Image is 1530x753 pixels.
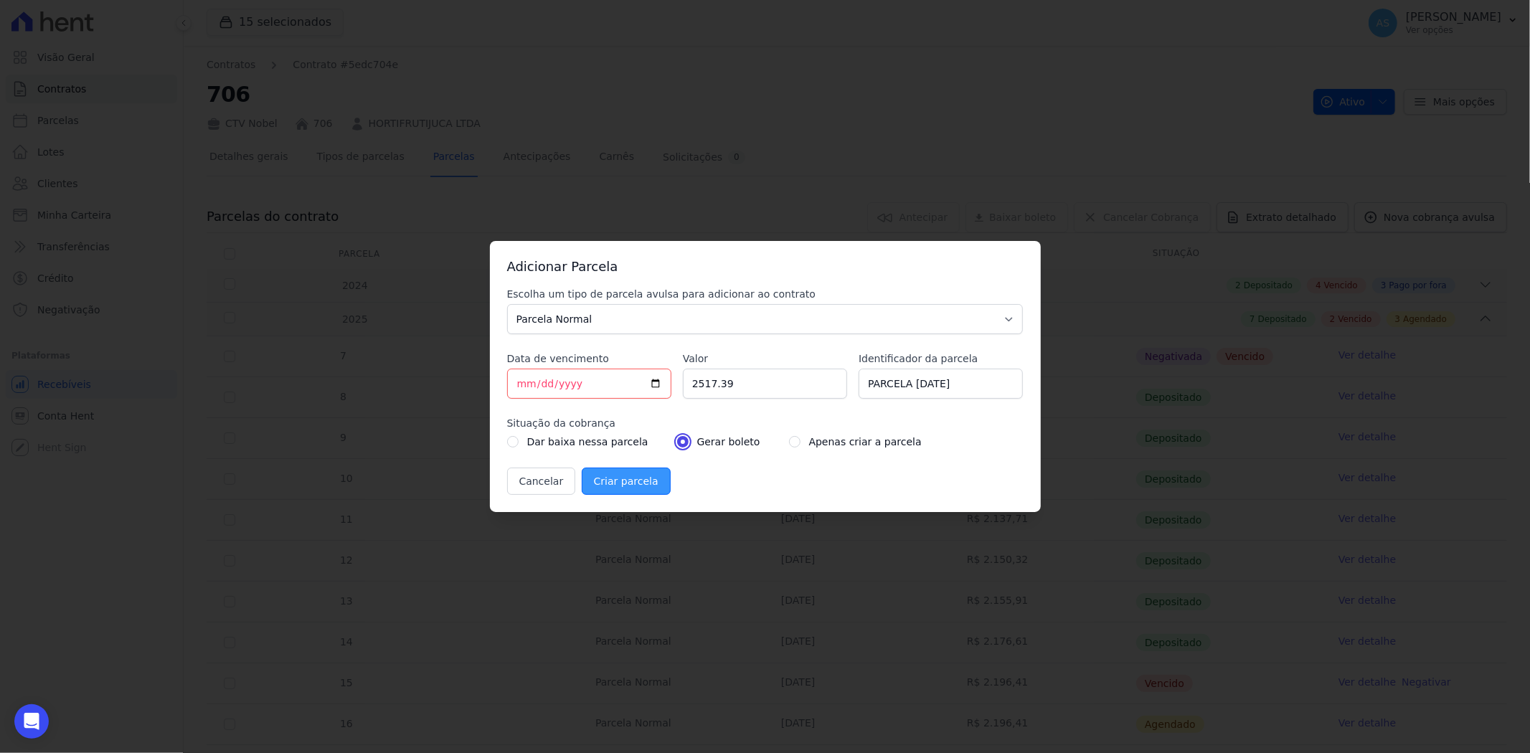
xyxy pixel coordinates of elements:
div: Open Intercom Messenger [14,704,49,739]
label: Data de vencimento [507,351,671,366]
h3: Adicionar Parcela [507,258,1024,275]
label: Escolha um tipo de parcela avulsa para adicionar ao contrato [507,287,1024,301]
label: Gerar boleto [697,433,760,450]
label: Dar baixa nessa parcela [527,433,648,450]
button: Cancelar [507,468,576,495]
label: Situação da cobrança [507,416,1024,430]
label: Valor [683,351,847,366]
input: Criar parcela [582,468,671,495]
label: Apenas criar a parcela [809,433,922,450]
label: Identificador da parcela [859,351,1023,366]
